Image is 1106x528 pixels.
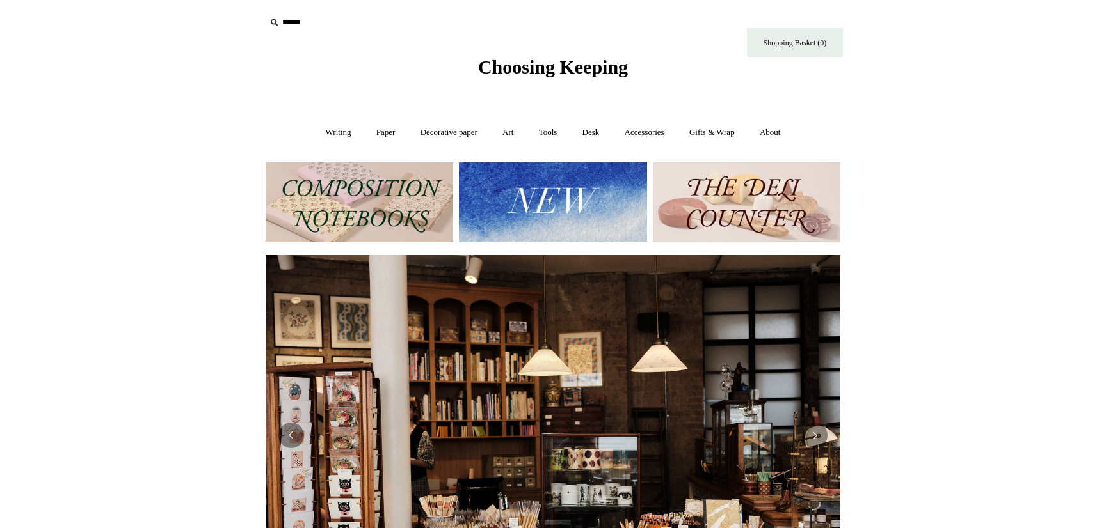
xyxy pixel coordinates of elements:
[266,162,453,242] img: 202302 Composition ledgers.jpg__PID:69722ee6-fa44-49dd-a067-31375e5d54ec
[747,28,843,57] a: Shopping Basket (0)
[409,116,489,150] a: Decorative paper
[365,116,407,150] a: Paper
[613,116,676,150] a: Accessories
[459,162,646,242] img: New.jpg__PID:f73bdf93-380a-4a35-bcfe-7823039498e1
[653,162,840,242] img: The Deli Counter
[527,116,569,150] a: Tools
[748,116,792,150] a: About
[678,116,746,150] a: Gifts & Wrap
[802,423,828,448] button: Next
[478,66,628,75] a: Choosing Keeping
[491,116,525,150] a: Art
[478,56,628,77] span: Choosing Keeping
[571,116,611,150] a: Desk
[278,423,304,448] button: Previous
[314,116,363,150] a: Writing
